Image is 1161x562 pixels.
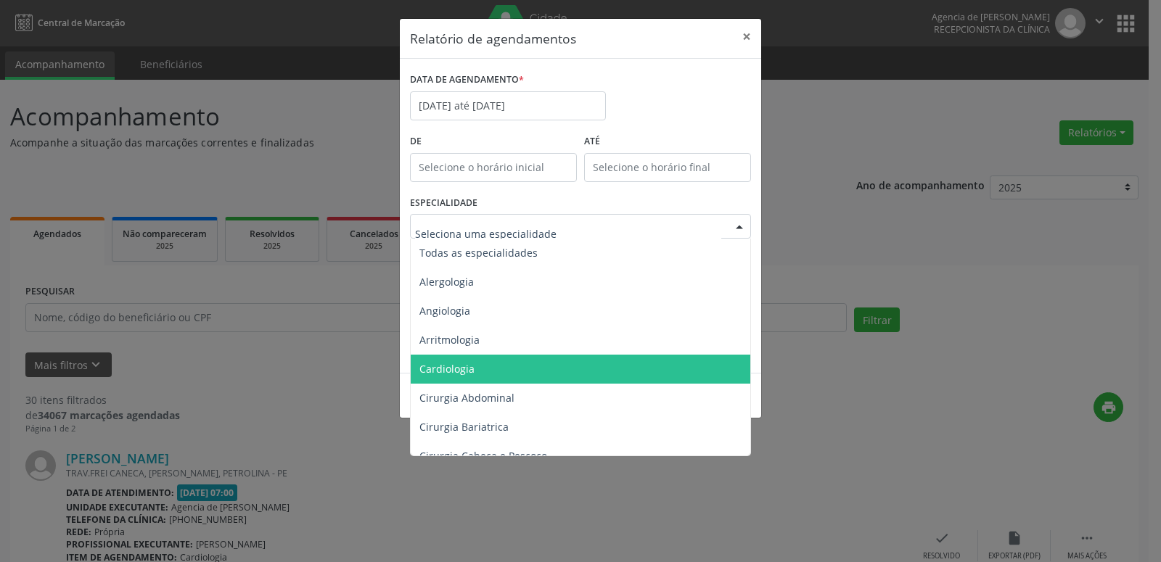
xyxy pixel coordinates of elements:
[410,153,577,182] input: Selecione o horário inicial
[732,19,761,54] button: Close
[419,420,509,434] span: Cirurgia Bariatrica
[419,275,474,289] span: Alergologia
[410,69,524,91] label: DATA DE AGENDAMENTO
[419,449,547,463] span: Cirurgia Cabeça e Pescoço
[584,153,751,182] input: Selecione o horário final
[415,219,721,248] input: Seleciona uma especialidade
[419,304,470,318] span: Angiologia
[410,131,577,153] label: De
[584,131,751,153] label: ATÉ
[419,333,480,347] span: Arritmologia
[410,29,576,48] h5: Relatório de agendamentos
[419,391,514,405] span: Cirurgia Abdominal
[419,362,475,376] span: Cardiologia
[419,246,538,260] span: Todas as especialidades
[410,91,606,120] input: Selecione uma data ou intervalo
[410,192,477,215] label: ESPECIALIDADE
